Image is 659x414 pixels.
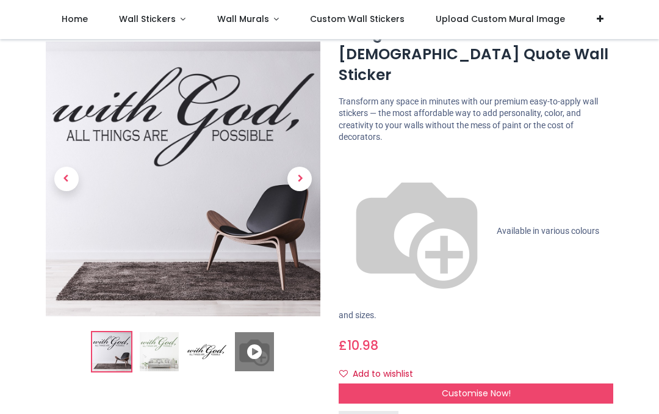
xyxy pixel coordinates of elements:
[187,333,226,372] img: WS-15147-03
[46,83,87,275] a: Previous
[339,2,613,85] h1: With [DEMOGRAPHIC_DATA] All Things Are Possible [DEMOGRAPHIC_DATA] Quote Wall Sticker
[279,83,321,275] a: Next
[339,226,599,320] span: Available in various colours and sizes.
[442,387,511,399] span: Customise Now!
[339,153,495,310] img: color-wheel.png
[436,13,565,25] span: Upload Custom Mural Image
[287,167,312,192] span: Next
[62,13,88,25] span: Home
[339,336,378,354] span: £
[339,364,423,385] button: Add to wishlistAdd to wishlist
[217,13,269,25] span: Wall Murals
[347,336,378,354] span: 10.98
[119,13,176,25] span: Wall Stickers
[310,13,405,25] span: Custom Wall Stickers
[140,333,179,372] img: WS-15147-02
[92,333,131,372] img: With God All Things Are Possible Bible Quote Wall Sticker
[339,369,348,378] i: Add to wishlist
[54,167,79,192] span: Previous
[46,42,320,317] img: With God All Things Are Possible Bible Quote Wall Sticker
[339,96,613,143] p: Transform any space in minutes with our premium easy-to-apply wall stickers — the most affordable...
